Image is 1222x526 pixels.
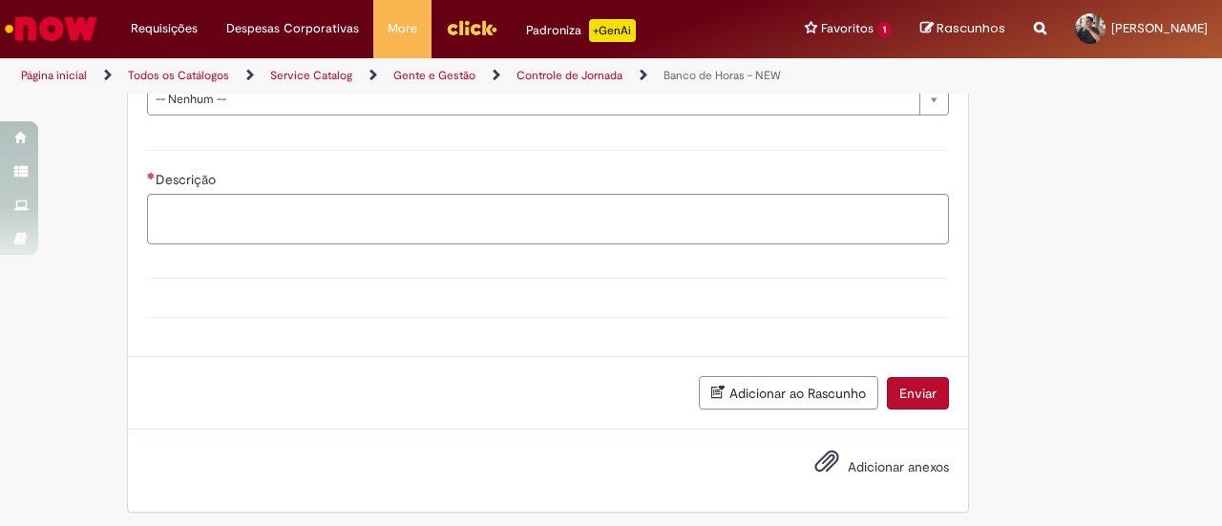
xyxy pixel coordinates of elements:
span: Despesas Corporativas [226,19,359,38]
a: Rascunhos [920,20,1005,38]
a: Todos os Catálogos [128,68,229,83]
span: Necessários [147,172,156,179]
p: +GenAi [589,19,636,42]
a: Controle de Jornada [516,68,622,83]
div: Padroniza [526,19,636,42]
a: Página inicial [21,68,87,83]
a: Banco de Horas - NEW [664,68,781,83]
a: Service Catalog [270,68,352,83]
span: More [388,19,417,38]
span: Requisições [131,19,198,38]
button: Adicionar ao Rascunho [699,376,878,410]
button: Enviar [887,377,949,410]
img: ServiceNow [2,10,100,48]
button: Adicionar anexos [810,444,844,488]
span: [PERSON_NAME] [1111,20,1208,36]
a: Gente e Gestão [393,68,475,83]
span: -- Nenhum -- [156,84,910,115]
span: Adicionar anexos [848,458,949,475]
span: Favoritos [821,19,874,38]
span: 1 [877,22,892,38]
img: click_logo_yellow_360x200.png [446,13,497,42]
ul: Trilhas de página [14,58,800,94]
textarea: Descrição [147,194,949,244]
span: Descrição [156,171,220,188]
span: Rascunhos [937,19,1005,37]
